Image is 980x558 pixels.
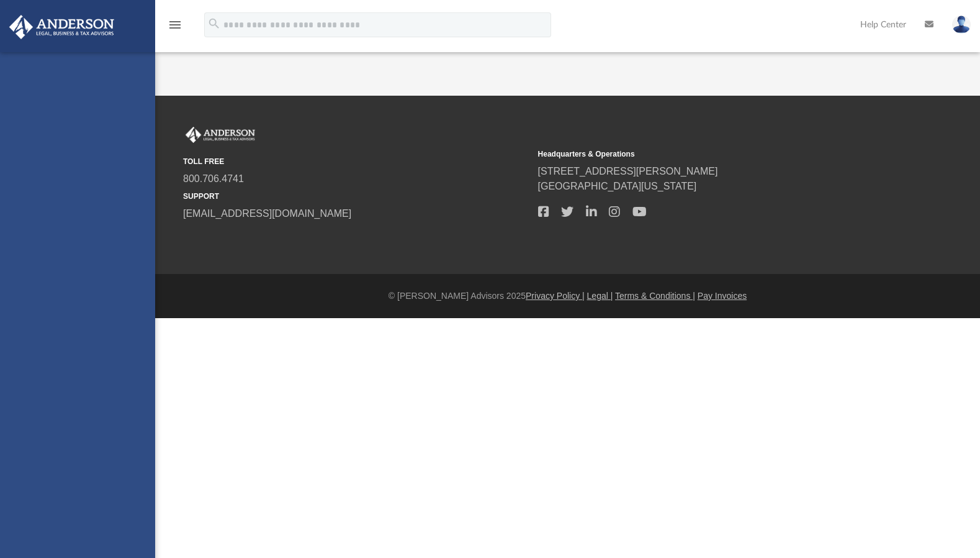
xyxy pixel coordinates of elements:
[183,156,529,167] small: TOLL FREE
[615,291,695,301] a: Terms & Conditions |
[538,149,884,160] small: Headquarters & Operations
[538,166,718,176] a: [STREET_ADDRESS][PERSON_NAME]
[183,191,529,202] small: SUPPORT
[183,127,258,143] img: Anderson Advisors Platinum Portal
[168,17,182,32] i: menu
[952,16,971,34] img: User Pic
[207,17,221,30] i: search
[155,290,980,303] div: © [PERSON_NAME] Advisors 2025
[587,291,613,301] a: Legal |
[183,208,351,219] a: [EMAIL_ADDRESS][DOMAIN_NAME]
[168,24,182,32] a: menu
[6,15,118,39] img: Anderson Advisors Platinum Portal
[183,173,244,184] a: 800.706.4741
[698,291,747,301] a: Pay Invoices
[526,291,585,301] a: Privacy Policy |
[538,181,697,191] a: [GEOGRAPHIC_DATA][US_STATE]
